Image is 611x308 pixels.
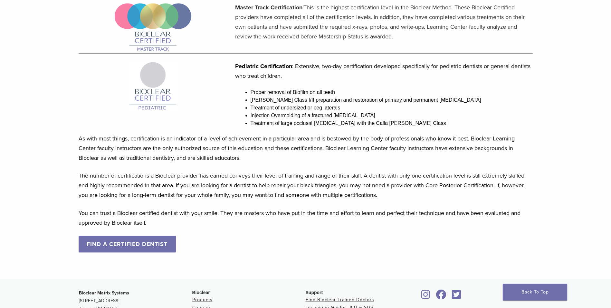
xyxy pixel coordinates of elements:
li: Proper removal of Biofilm on all teeth [251,88,533,96]
a: FIND A CERTIFIED DENTIST [79,236,176,252]
span: Bioclear [192,290,210,295]
strong: Pediatric Certification [235,63,292,70]
a: Bioclear [450,293,463,300]
p: : Extensive, two-day certification developed specifically for pediatric dentists or general denti... [235,61,533,81]
span: This is the highest certification level in the Bioclear Method. These Bioclear Certified provider... [235,4,525,40]
a: Bioclear [419,293,433,300]
a: Back To Top [503,284,567,301]
a: Bioclear [434,293,449,300]
strong: Bioclear Matrix Systems [79,290,129,296]
a: Find Bioclear Trained Doctors [306,297,374,303]
a: Products [192,297,213,303]
p: You can trust a Bioclear certified dentist with your smile. They are masters who have put in the ... [79,208,533,228]
li: [PERSON_NAME] Class I/II preparation and restoration of primary and permanent [MEDICAL_DATA] [251,96,533,104]
li: Injection Overmolding of a fractured [MEDICAL_DATA] [251,112,533,119]
li: Treatment of undersized or peg laterals [251,104,533,112]
strong: Master Track Certification [235,4,302,11]
p: As with most things, certification is an indicator of a level of achievement in a particular area... [79,134,533,163]
li: Treatment of large occlusal [MEDICAL_DATA] with the Calla [PERSON_NAME] Class I [251,119,533,127]
p: The number of certifications a Bioclear provider has earned conveys their level of training and r... [79,171,533,200]
span: Support [306,290,323,295]
p: : [235,3,533,41]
